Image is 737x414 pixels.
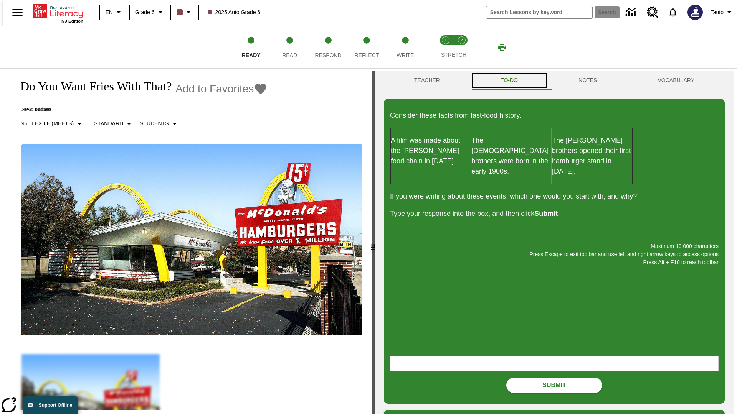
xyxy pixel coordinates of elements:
[390,110,719,121] p: Consider these facts from fast-food history.
[12,107,268,112] p: News: Business
[687,5,703,20] img: Avatar
[61,19,83,23] span: NJ Edition
[132,5,168,19] button: Grade: Grade 6, Select a grade
[461,38,463,42] text: 2
[390,242,719,250] p: Maximum 10,000 characters
[18,117,87,131] button: Select Lexile, 960 Lexile (Meets)
[552,135,632,177] p: The [PERSON_NAME] brothers opened their first hamburger stand in [DATE].
[471,135,551,177] p: The [DEMOGRAPHIC_DATA] brothers were born in the early 1900s.
[506,378,602,393] button: Submit
[711,8,724,16] span: Tauto
[39,402,72,408] span: Support Offline
[375,71,734,414] div: activity
[391,135,471,166] p: A film was made about the [PERSON_NAME] food chain in [DATE].
[445,38,446,42] text: 1
[94,120,123,128] p: Standard
[33,3,83,23] div: Home
[390,250,719,258] p: Press Escape to exit toolbar and use left and right arrow keys to access options
[306,26,350,68] button: Respond step 3 of 5
[390,258,719,266] p: Press Alt + F10 to reach toolbar
[140,120,169,128] p: Students
[390,209,719,219] p: Type your response into the box, and then click .
[451,26,473,68] button: Stretch Respond step 2 of 2
[21,144,362,336] img: One of the first McDonald's stores, with the iconic red sign and golden arches.
[21,120,74,128] p: 960 Lexile (Meets)
[208,8,261,16] span: 2025 Auto Grade 6
[383,26,428,68] button: Write step 5 of 5
[175,82,268,95] button: Add to Favorites - Do You Want Fries With That?
[683,2,707,22] button: Select a new avatar
[534,210,558,217] strong: Submit
[267,26,312,68] button: Read step 2 of 5
[135,8,155,16] span: Grade 6
[627,71,725,90] button: VOCABULARY
[12,79,172,94] h1: Do You Want Fries With That?
[23,396,78,414] button: Support Offline
[486,6,592,18] input: search field
[372,71,375,414] div: Press Enter or Spacebar and then press right and left arrow keys to move the slider
[490,40,514,54] button: Print
[390,191,719,202] p: If you were writing about these events, which one would you start with, and why?
[6,1,29,24] button: Open side menu
[174,5,196,19] button: Class color is dark brown. Change class color
[663,2,683,22] a: Notifications
[102,5,127,19] button: Language: EN, Select a language
[384,71,470,90] button: Teacher
[106,8,113,16] span: EN
[355,52,379,58] span: Reflect
[229,26,273,68] button: Ready step 1 of 5
[344,26,389,68] button: Reflect step 4 of 5
[91,117,137,131] button: Scaffolds, Standard
[3,71,372,410] div: reading
[397,52,414,58] span: Write
[470,71,548,90] button: TO-DO
[621,2,642,23] a: Data Center
[441,52,466,58] span: STRETCH
[175,83,254,95] span: Add to Favorites
[384,71,725,90] div: Instructional Panel Tabs
[642,2,663,23] a: Resource Center, Will open in new tab
[548,71,627,90] button: NOTES
[282,52,297,58] span: Read
[3,6,112,13] body: Maximum 10,000 characters Press Escape to exit toolbar and use left and right arrow keys to acces...
[435,26,457,68] button: Stretch Read step 1 of 2
[242,52,261,58] span: Ready
[137,117,182,131] button: Select Student
[315,52,341,58] span: Respond
[707,5,737,19] button: Profile/Settings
